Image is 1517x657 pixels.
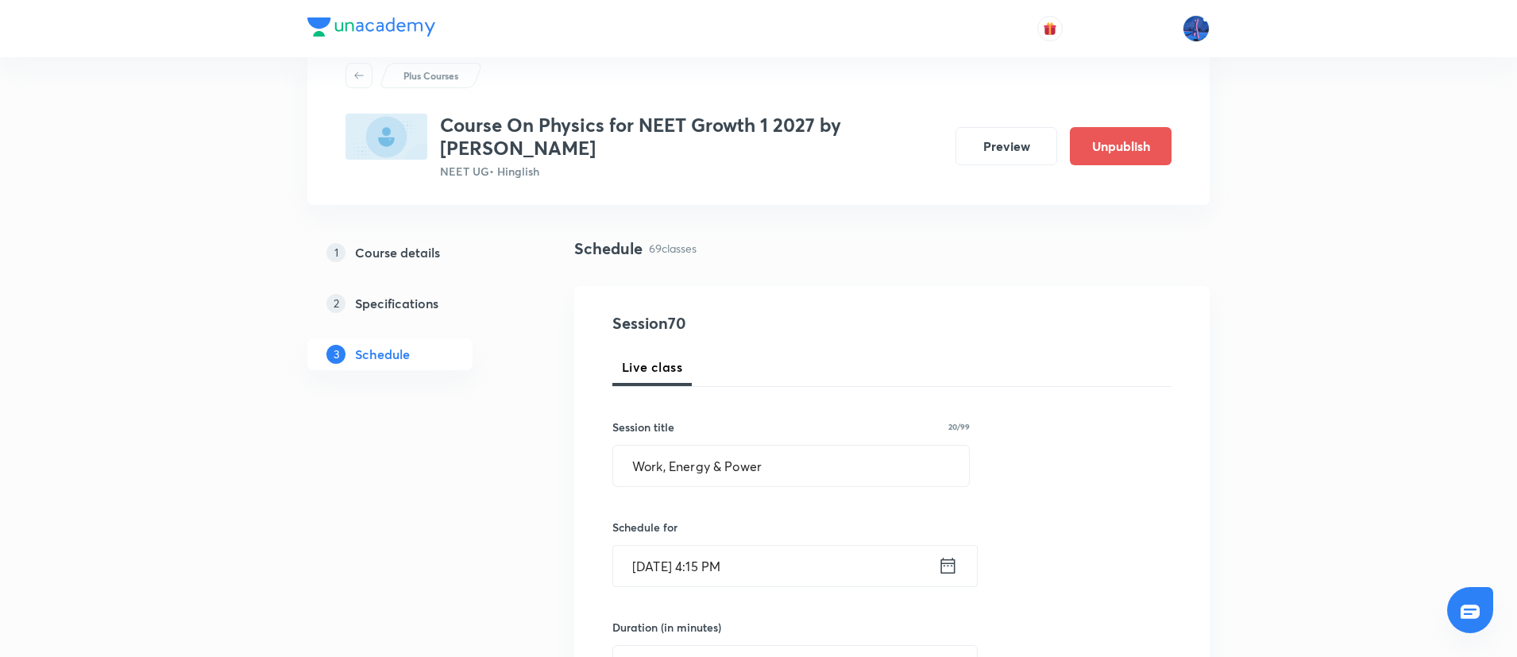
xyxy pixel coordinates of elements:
[612,419,674,435] h6: Session title
[326,294,345,313] p: 2
[948,423,970,431] p: 20/99
[307,17,435,41] a: Company Logo
[307,17,435,37] img: Company Logo
[440,163,943,180] p: NEET UG • Hinglish
[612,519,970,535] h6: Schedule for
[307,288,523,319] a: 2Specifications
[326,243,345,262] p: 1
[440,114,943,160] h3: Course On Physics for NEET Growth 1 2027 by [PERSON_NAME]
[955,127,1057,165] button: Preview
[355,345,410,364] h5: Schedule
[307,237,523,269] a: 1Course details
[613,446,969,486] input: A great title is short, clear and descriptive
[622,357,682,377] span: Live class
[326,345,345,364] p: 3
[612,619,721,636] h6: Duration (in minutes)
[612,311,902,335] h4: Session 70
[1043,21,1057,36] img: avatar
[345,114,427,160] img: 882D6626-1481-4B48-84F4-840D7D19D3C8_plus.png
[1037,16,1063,41] button: avatar
[355,294,438,313] h5: Specifications
[403,68,458,83] p: Plus Courses
[1070,127,1172,165] button: Unpublish
[649,240,697,257] p: 69 classes
[355,243,440,262] h5: Course details
[1183,15,1210,42] img: Mahesh Bhat
[574,237,643,261] h4: Schedule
